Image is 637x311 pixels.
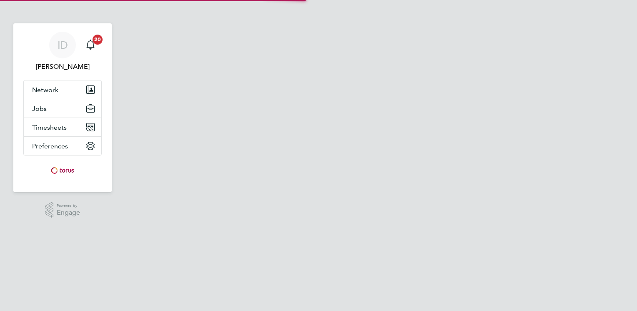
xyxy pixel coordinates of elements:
[82,32,99,58] a: 20
[57,202,80,209] span: Powered by
[93,35,103,45] span: 20
[32,105,47,113] span: Jobs
[24,118,101,136] button: Timesheets
[32,142,68,150] span: Preferences
[48,164,77,177] img: torus-logo-retina.png
[58,40,68,50] span: ID
[23,164,102,177] a: Go to home page
[24,99,101,118] button: Jobs
[32,86,58,94] span: Network
[13,23,112,192] nav: Main navigation
[57,209,80,216] span: Engage
[23,32,102,72] a: ID[PERSON_NAME]
[24,137,101,155] button: Preferences
[32,123,67,131] span: Timesheets
[23,62,102,72] span: Iolanda Davies
[24,80,101,99] button: Network
[45,202,80,218] a: Powered byEngage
